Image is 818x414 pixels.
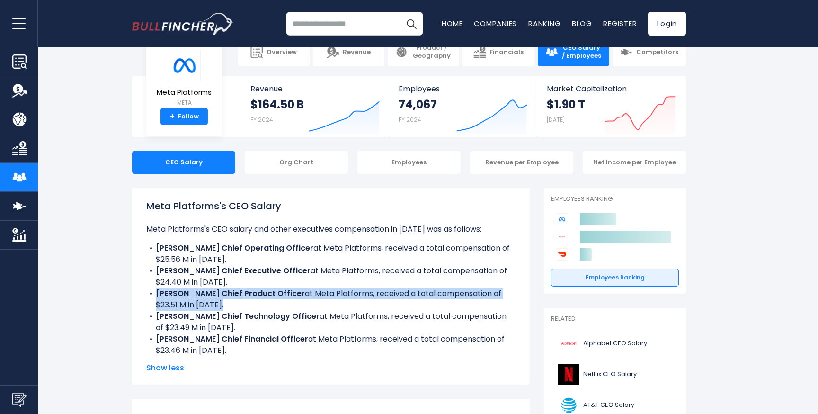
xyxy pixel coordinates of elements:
[648,12,686,36] a: Login
[146,362,516,374] span: Show less
[572,18,592,28] a: Blog
[156,243,313,253] b: [PERSON_NAME] Chief Operating Officer
[583,340,647,348] span: Alphabet CEO Salary
[250,97,304,112] strong: $164.50 B
[547,116,565,124] small: [DATE]
[462,38,534,66] a: Financials
[556,231,568,243] img: Alphabet competitors logo
[603,18,637,28] a: Register
[551,331,679,357] a: Alphabet CEO Salary
[241,76,389,137] a: Revenue $164.50 B FY 2024
[557,364,580,385] img: NFLX logo
[551,269,679,287] a: Employees Ranking
[489,48,524,56] span: Financials
[547,84,676,93] span: Market Capitalization
[238,38,310,66] a: Overview
[389,76,536,137] a: Employees 74,067 FY 2024
[636,48,678,56] span: Competitors
[343,48,371,56] span: Revenue
[583,151,686,174] div: Net Income per Employee
[399,84,527,93] span: Employees
[470,151,573,174] div: Revenue per Employee
[132,151,235,174] div: CEO Salary
[250,116,273,124] small: FY 2024
[146,311,516,333] li: at Meta Platforms, received a total compensation of $23.49 M in [DATE].
[170,112,175,121] strong: +
[132,13,234,35] img: bullfincher logo
[547,97,585,112] strong: $1.90 T
[411,44,452,60] span: Product / Geography
[313,38,384,66] a: Revenue
[583,370,637,378] span: Netflix CEO Salary
[157,89,212,97] span: Meta Platforms
[160,108,208,125] a: +Follow
[146,224,516,235] p: Meta Platforms's CEO salary and other executives compensation in [DATE] was as follows:
[556,248,568,261] img: DoorDash competitors logo
[388,38,459,66] a: Product / Geography
[551,315,679,323] p: Related
[474,18,517,28] a: Companies
[583,401,634,409] span: AT&T CEO Salary
[267,48,297,56] span: Overview
[146,333,516,356] li: at Meta Platforms, received a total compensation of $23.46 M in [DATE].
[146,243,516,265] li: at Meta Platforms, received a total compensation of $25.56 M in [DATE].
[250,84,380,93] span: Revenue
[132,13,234,35] a: Go to homepage
[528,18,560,28] a: Ranking
[357,151,461,174] div: Employees
[557,333,580,354] img: GOOGL logo
[561,44,602,60] span: CEO Salary / Employees
[156,311,320,322] b: [PERSON_NAME] Chief Technology Officer
[156,288,305,299] b: [PERSON_NAME] Chief Product Officer
[556,213,568,225] img: Meta Platforms competitors logo
[156,49,212,108] a: Meta Platforms META
[156,265,311,276] b: [PERSON_NAME] Chief Executive Officer
[613,38,686,66] a: Competitors
[538,38,609,66] a: CEO Salary / Employees
[146,265,516,288] li: at Meta Platforms, received a total compensation of $24.40 M in [DATE].
[146,199,516,213] h1: Meta Platforms's CEO Salary
[399,116,421,124] small: FY 2024
[537,76,685,137] a: Market Capitalization $1.90 T [DATE]
[146,288,516,311] li: at Meta Platforms, received a total compensation of $23.51 M in [DATE].
[551,361,679,387] a: Netflix CEO Salary
[156,333,308,344] b: [PERSON_NAME] Chief Financial Officer
[157,99,212,107] small: META
[399,97,437,112] strong: 74,067
[442,18,462,28] a: Home
[551,195,679,203] p: Employees Ranking
[400,12,423,36] button: Search
[245,151,348,174] div: Org Chart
